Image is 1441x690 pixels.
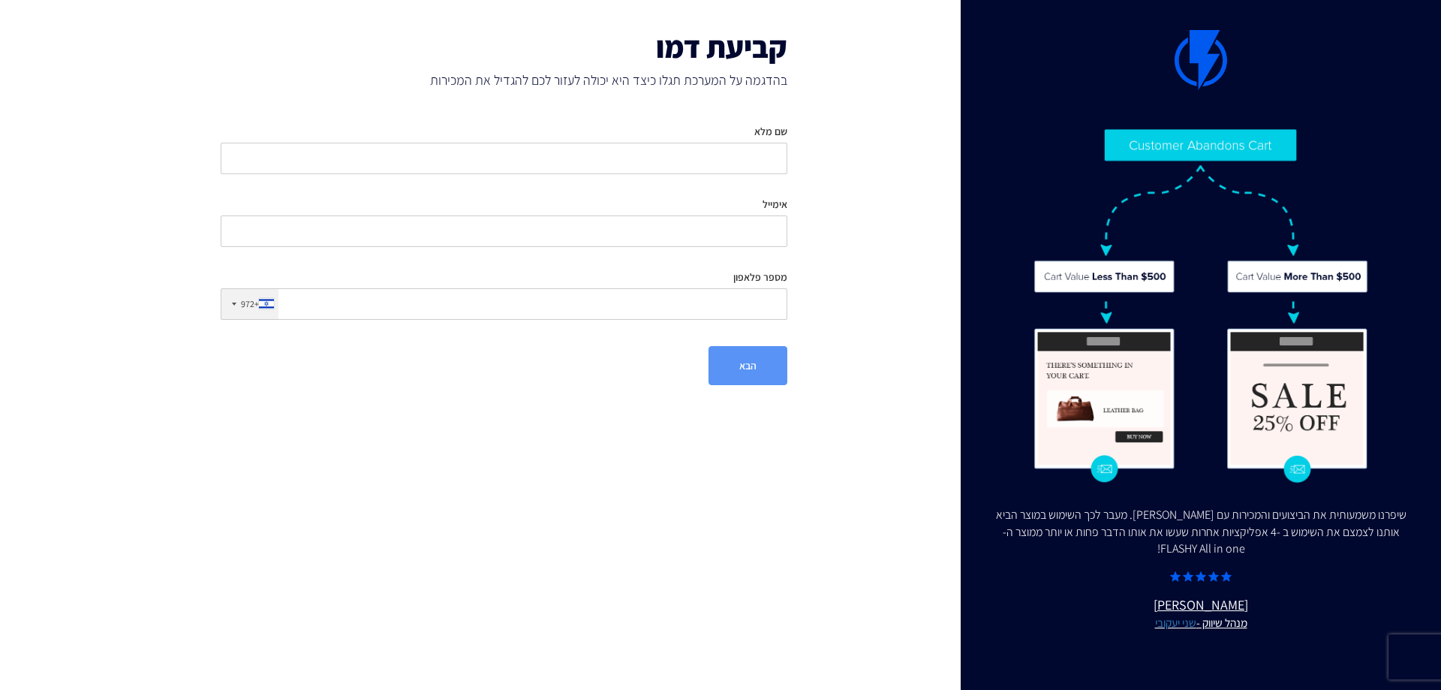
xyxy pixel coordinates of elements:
[991,595,1411,631] u: [PERSON_NAME]
[221,71,787,90] span: בהדגמה על המערכת תגלו כיצד היא יכולה לעזור לכם להגדיל את המכירות
[241,297,259,310] div: +972
[708,346,787,385] button: הבא
[221,289,278,319] div: Israel (‫ישראל‬‎): +972
[733,270,787,285] label: מספר פלאפון
[763,197,787,212] label: אימייל
[754,124,787,139] label: שם מלא
[221,30,787,63] h1: קביעת דמו
[991,507,1411,559] div: שיפרנו משמעותית את הביצועים והמכירות עם [PERSON_NAME]. מעבר לכך השימוש במוצר הביא אותנו לצמצם את ...
[991,615,1411,631] small: מנהל שיווק -
[1155,615,1196,630] a: שני יעקובי
[1033,128,1369,484] img: Flashy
